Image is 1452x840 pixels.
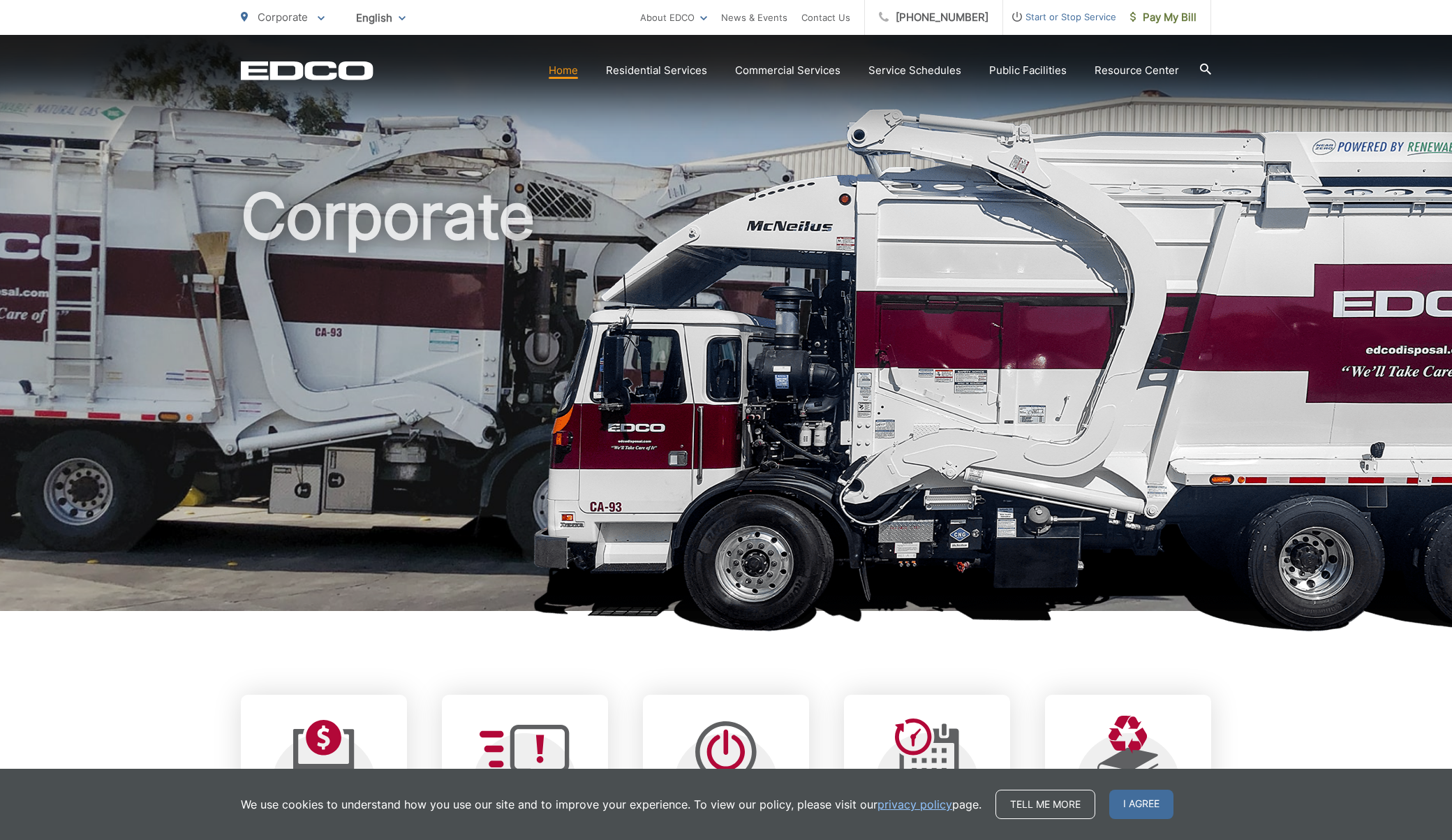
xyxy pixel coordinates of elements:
a: Residential Services [606,62,707,79]
h1: Corporate [241,182,1211,624]
span: English [346,6,416,30]
a: Public Facilities [989,62,1067,79]
a: Service Schedules [868,62,961,79]
span: Pay My Bill [1130,9,1197,26]
a: Resource Center [1095,62,1179,79]
a: News & Events [721,9,787,26]
a: Contact Us [801,9,850,26]
a: Home [549,62,578,79]
a: About EDCO [640,9,707,26]
a: Tell me more [995,790,1095,819]
span: I agree [1109,790,1173,819]
p: We use cookies to understand how you use our site and to improve your experience. To view our pol... [241,796,981,813]
span: Corporate [258,10,308,24]
a: privacy policy [877,796,952,813]
a: Commercial Services [735,62,840,79]
a: EDCD logo. Return to the homepage. [241,61,373,80]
